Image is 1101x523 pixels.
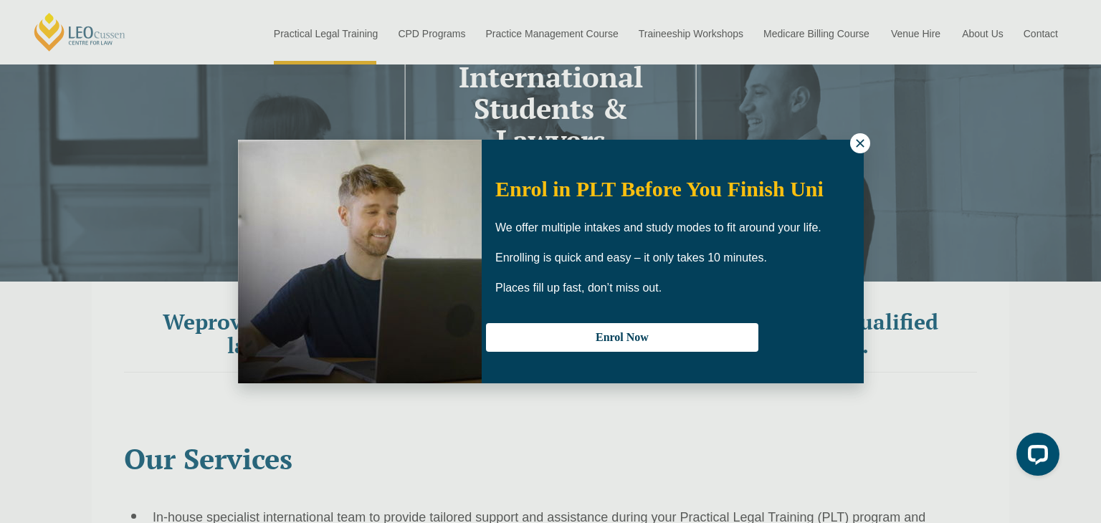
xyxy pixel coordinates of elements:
span: Enrolling is quick and easy – it only takes 10 minutes. [495,251,767,264]
span: We offer multiple intakes and study modes to fit around your life. [495,221,821,234]
span: Enrol in PLT Before You Finish Uni [495,177,824,201]
img: Woman in yellow blouse holding folders looking to the right and smiling [238,140,482,383]
button: Enrol Now [486,323,758,352]
button: Close [850,133,870,153]
span: Places fill up fast, don’t miss out. [495,282,662,294]
iframe: LiveChat chat widget [1005,427,1065,487]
